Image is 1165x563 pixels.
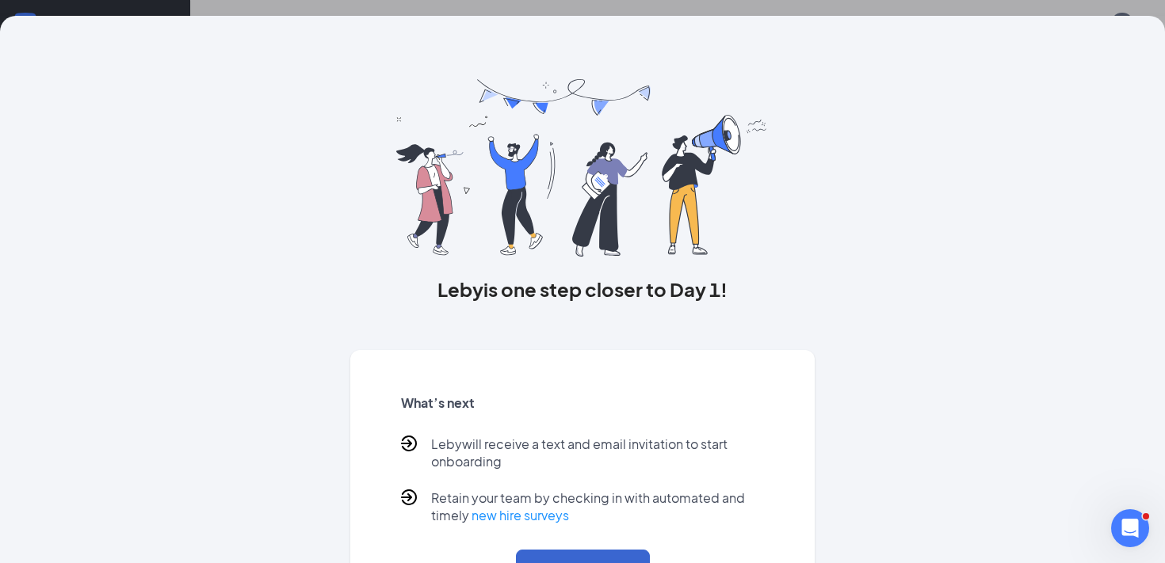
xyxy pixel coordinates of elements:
a: new hire surveys [472,507,569,523]
img: you are all set [396,79,768,257]
h3: Leby is one step closer to Day 1! [350,276,815,302]
p: Retain your team by checking in with automated and timely [431,489,765,524]
h5: What’s next [401,394,765,412]
p: Leby will receive a text and email invitation to start onboarding [431,436,765,470]
iframe: Intercom live chat [1111,509,1149,547]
